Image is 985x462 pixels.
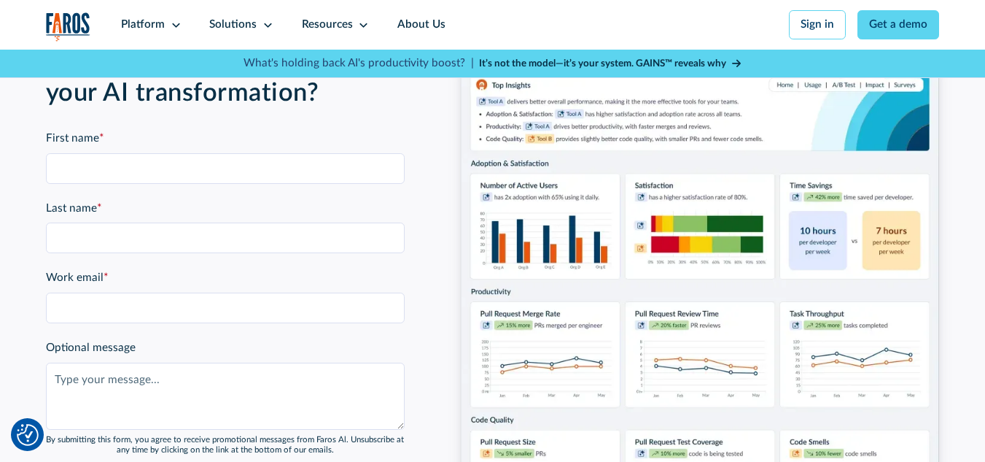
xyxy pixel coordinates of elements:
[46,12,90,42] a: home
[302,17,353,34] div: Resources
[46,340,405,357] label: Optional message
[789,10,846,39] a: Sign in
[46,131,405,147] label: First name
[46,435,405,455] div: By submitting this form, you agree to receive promotional messages from Faros Al. Unsubscribe at ...
[479,58,726,69] strong: It’s not the model—it’s your system. GAINS™ reveals why
[121,17,165,34] div: Platform
[244,55,474,72] p: What's holding back AI's productivity boost? |
[17,424,39,446] button: Cookie Settings
[46,270,405,287] label: Work email
[46,12,90,42] img: Logo of the analytics and reporting company Faros.
[46,201,405,217] label: Last name
[479,56,741,71] a: It’s not the model—it’s your system. GAINS™ reveals why
[857,10,940,39] a: Get a demo
[17,424,39,446] img: Revisit consent button
[209,17,257,34] div: Solutions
